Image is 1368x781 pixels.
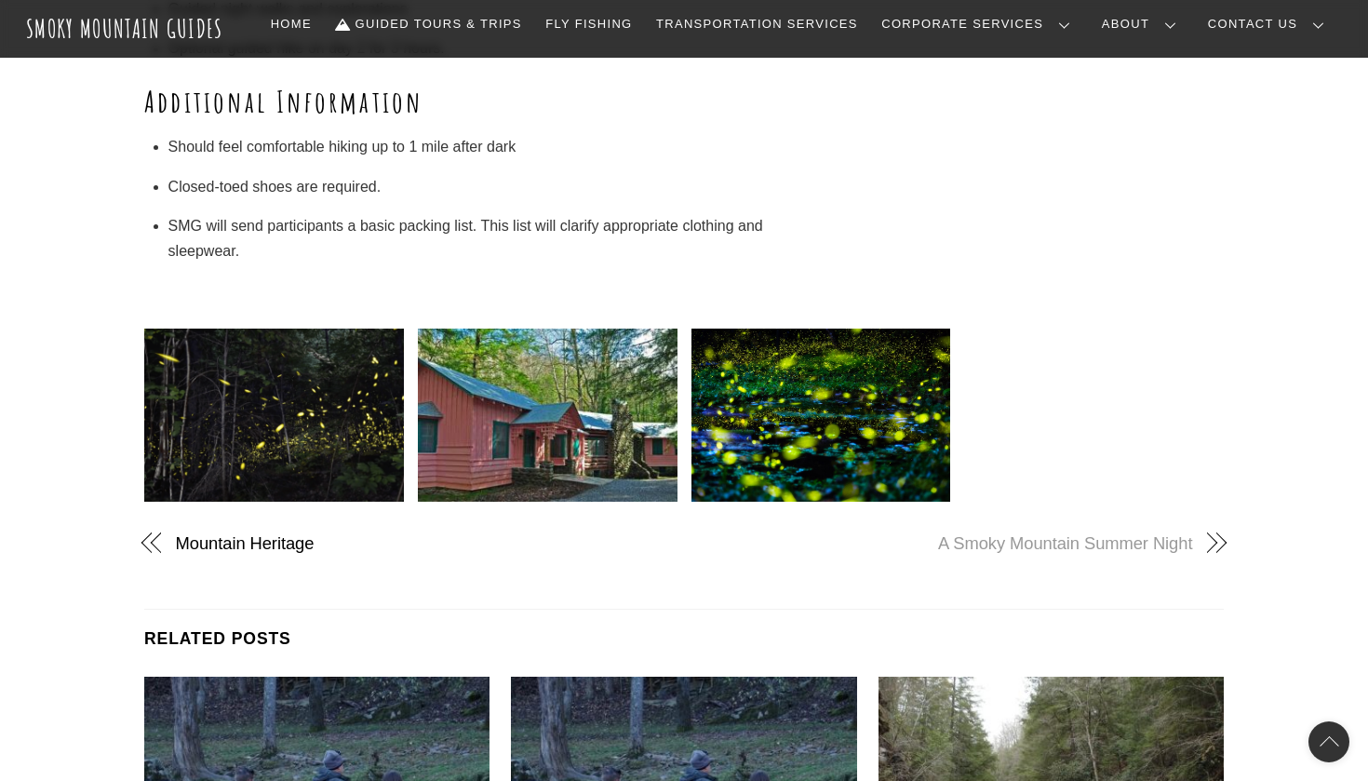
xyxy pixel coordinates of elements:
a: Smoky Mountain Guides [26,13,223,44]
a: Contact Us [1200,5,1339,44]
a: Guided Tours & Trips [329,5,530,44]
img: Spence-Cabin-min [418,329,677,502]
a: About [1094,5,1191,44]
h2: Additional Information [144,82,792,121]
li: Should feel comfortable hiking up to 1 mile after dark [168,135,792,159]
a: A Smoky Mountain Summer Night [717,532,1193,556]
a: Mountain Heritage [176,532,652,556]
img: Flireflies-in-the-woods-min [691,329,951,502]
li: SMG will send participants a basic packing list. This list will clarify appropriate clothing and ... [168,214,792,263]
a: Corporate Services [874,5,1085,44]
a: Transportation Services [649,5,865,44]
h4: Related Posts [144,610,1224,653]
a: Home [263,5,319,44]
a: Fly Fishing [538,5,639,44]
img: Screen+Shot+2015-12-02+at+12.39.21+PM-min [144,329,404,502]
li: Closed-toed shoes are required. [168,175,792,199]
